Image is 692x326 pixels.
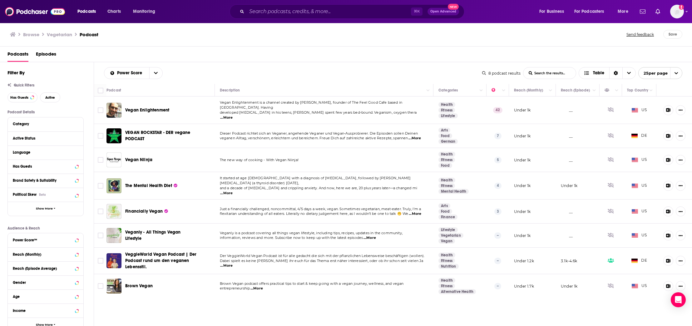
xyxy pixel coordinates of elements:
a: German [438,139,458,144]
div: Brand Safety & Suitability [13,178,73,183]
span: Toggle select row [98,258,103,264]
span: information, reviews and more. Subscribe now to keep up with the latest episodes [220,235,363,240]
button: Column Actions [500,87,507,94]
a: Vegan Niinja [125,157,152,163]
a: Lifestyle [438,113,458,118]
div: Language [13,150,74,155]
button: Active [40,92,60,102]
a: Food [438,133,452,138]
span: Open Advanced [430,10,456,13]
div: Sort Direction [609,67,622,79]
span: Toggle select row [98,233,103,238]
p: 3.1k-4.6k [561,258,577,264]
button: Show More [8,202,83,216]
span: and a decade of [MEDICAL_DATA] and crippling anxiety. And now, here we are, 20 plus years later—a... [220,186,418,190]
button: Political SkewBeta [13,190,78,198]
span: More [618,7,628,16]
div: Gender [13,280,73,285]
img: Brown Vegan [106,279,121,294]
span: 25 per page [639,68,668,78]
span: Der VeggieWorld Vegan Podcast ist für alle gedacht die sich mit der pflanzlichen Lebensweise besc... [220,254,425,258]
img: Vegan Enlightenment [106,103,121,118]
p: 4 [494,183,502,189]
p: Under 1k [514,183,531,188]
p: Under 1k [561,183,577,188]
span: VEGAN ROCKSTAR - DER vegane PODCAST [125,130,190,141]
div: Age [13,294,73,299]
span: Monitoring [133,7,155,16]
p: -- [494,283,501,289]
img: The Mental Health Diet [106,178,121,193]
a: Show notifications dropdown [637,6,648,17]
span: veganen Alltag, verschönern, erleichtern und bereichern. Freue Dich auf zahlreiche aktive Rezepte... [220,136,408,140]
a: Fitness [438,183,455,188]
a: Veganly - All Things Vegan Lifestyle [106,228,121,243]
a: Health [438,152,455,157]
span: Podcasts [7,49,28,62]
button: Power Score™ [13,236,78,244]
span: Table [593,71,604,75]
span: US [632,107,647,113]
button: Column Actions [647,87,655,94]
button: Show More Button [676,105,685,115]
span: US [632,183,647,189]
div: 8 podcast results [482,71,521,76]
div: Description [220,86,240,94]
p: Under 1k [514,157,531,163]
span: Vegan Enlightenment [125,107,169,113]
a: Show notifications dropdown [653,6,663,17]
a: Health [438,178,455,183]
button: open menu [129,7,163,17]
span: DE [631,258,647,264]
button: Column Actions [613,87,620,94]
button: Column Actions [424,87,432,94]
a: Vegetarian [438,233,463,238]
button: Show profile menu [670,5,684,18]
button: open menu [638,67,682,79]
p: __ [561,209,573,214]
span: Logged in as TeszlerPR [670,5,684,18]
span: Veganly is a podcast covering all things vegan lifestyle, including tips, recipes, updates in the... [220,231,403,235]
a: Health [438,278,455,283]
span: Financially Vegan [125,209,163,214]
p: __ [561,157,573,163]
a: VeggieWorld Vegan Podcast | Der Podcast rund um den veganen Lebensstil. [106,253,121,268]
span: US [632,208,647,215]
button: Show More Button [676,131,685,141]
span: Toggle select row [98,183,103,189]
p: __ [561,133,573,139]
span: ⌘ K [411,7,423,16]
a: Financially Vegan [106,204,121,219]
img: Vegan Niinja [106,152,121,167]
div: Top Country [627,86,648,94]
a: The Mental Health Diet [125,183,177,189]
button: open menu [613,7,636,17]
a: Fitness [438,258,455,263]
button: Has Guests [7,92,37,102]
span: ...More [363,235,376,240]
span: Brown Vegan podcast offers practical tips to start & keep going with a vegan journey, wellness, a... [220,281,404,286]
h1: Vegetarian [47,32,72,37]
div: Active Status [13,136,74,141]
button: open menu [149,67,162,79]
button: Send feedback [625,30,656,39]
button: Open AdvancedNew [428,8,459,15]
svg: Add a profile image [679,5,684,10]
div: Category [13,122,74,126]
a: Health [438,102,455,107]
a: Arts [438,203,450,208]
p: 3 [494,208,502,215]
span: ...More [220,263,233,268]
span: US [632,157,647,163]
span: DE [631,133,647,139]
h2: Choose List sort [104,67,163,79]
p: __ [561,233,573,238]
span: The Mental Health Diet [125,183,172,188]
a: Alternative Health [438,289,476,294]
p: Under 1k [514,233,531,238]
button: Save [663,30,682,39]
input: Search podcasts, credits, & more... [247,7,411,17]
h3: Podcast [80,32,98,37]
